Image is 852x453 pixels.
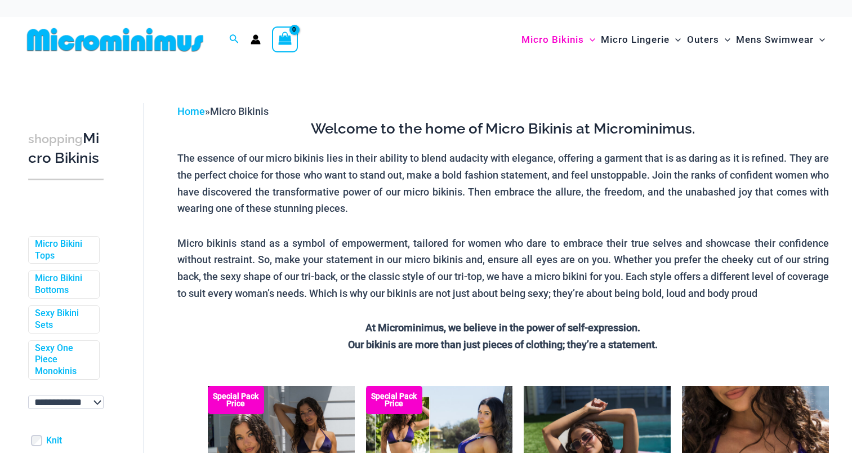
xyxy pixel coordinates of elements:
p: The essence of our micro bikinis lies in their ability to blend audacity with elegance, offering ... [177,150,829,217]
a: Home [177,105,205,117]
span: Menu Toggle [670,25,681,54]
strong: Our bikinis are more than just pieces of clothing; they’re a statement. [348,339,658,350]
a: OutersMenu ToggleMenu Toggle [684,23,733,57]
span: Mens Swimwear [736,25,814,54]
img: MM SHOP LOGO FLAT [23,27,208,52]
a: View Shopping Cart, empty [272,26,298,52]
a: Micro Bikini Bottoms [35,273,91,296]
a: Knit [46,435,62,447]
select: wpc-taxonomy-pa_color-745982 [28,396,104,409]
b: Special Pack Price [208,393,264,407]
nav: Site Navigation [517,21,829,59]
span: Menu Toggle [719,25,730,54]
a: Micro LingerieMenu ToggleMenu Toggle [598,23,684,57]
a: Micro BikinisMenu ToggleMenu Toggle [519,23,598,57]
span: shopping [28,132,83,146]
a: Search icon link [229,33,239,47]
span: Micro Bikinis [521,25,584,54]
b: Special Pack Price [366,393,422,407]
a: Account icon link [251,34,261,45]
span: » [177,105,269,117]
a: Sexy Bikini Sets [35,308,91,331]
a: Mens SwimwearMenu ToggleMenu Toggle [733,23,828,57]
span: Menu Toggle [814,25,825,54]
a: Sexy One Piece Monokinis [35,343,91,377]
p: Micro bikinis stand as a symbol of empowerment, tailored for women who dare to embrace their true... [177,235,829,302]
h3: Micro Bikinis [28,129,104,168]
h3: Welcome to the home of Micro Bikinis at Microminimus. [177,119,829,139]
span: Outers [687,25,719,54]
span: Menu Toggle [584,25,595,54]
a: Micro Bikini Tops [35,238,91,262]
span: Micro Bikinis [210,105,269,117]
span: Micro Lingerie [601,25,670,54]
strong: At Microminimus, we believe in the power of self-expression. [365,322,640,334]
